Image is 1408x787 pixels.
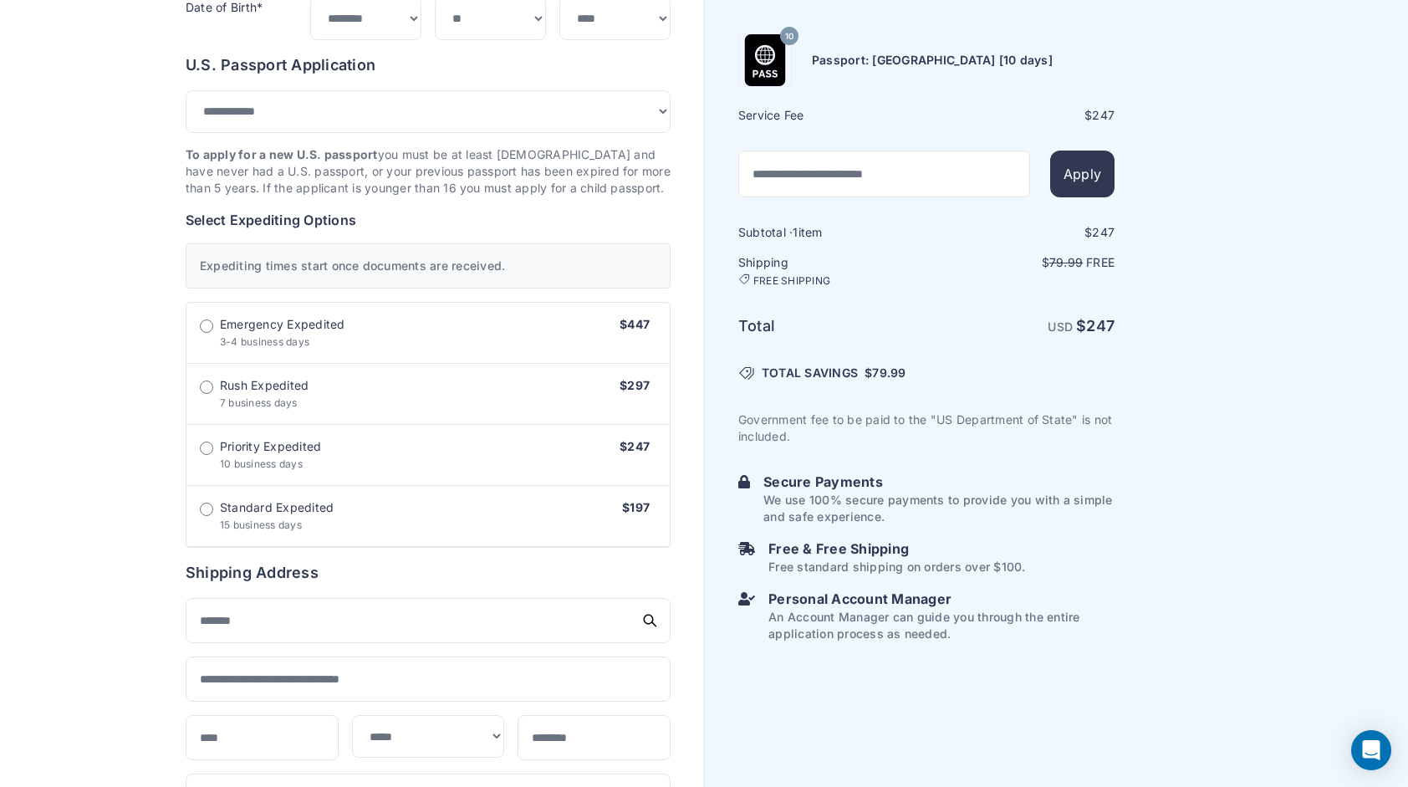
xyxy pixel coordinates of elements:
[1048,319,1073,334] span: USD
[928,224,1115,241] div: $
[1092,225,1115,239] span: 247
[220,519,302,531] span: 15 business days
[186,210,671,230] h6: Select Expediting Options
[620,378,650,392] span: $297
[768,539,1025,559] h6: Free & Free Shipping
[1092,108,1115,122] span: 247
[753,274,830,288] span: FREE SHIPPING
[1049,255,1083,269] span: 79.99
[1050,151,1115,197] button: Apply
[186,147,378,161] strong: To apply for a new U.S. passport
[220,396,298,409] span: 7 business days
[865,365,906,381] span: $
[739,34,791,86] img: Product Name
[1076,317,1115,335] strong: $
[186,146,671,197] p: you must be at least [DEMOGRAPHIC_DATA] and have never had a U.S. passport, or your previous pass...
[1086,317,1115,335] span: 247
[768,609,1115,642] p: An Account Manager can guide you through the entire application process as needed.
[762,365,858,381] span: TOTAL SAVINGS
[622,500,650,514] span: $197
[768,559,1025,575] p: Free standard shipping on orders over $100.
[220,499,334,516] span: Standard Expedited
[738,254,925,288] h6: Shipping
[220,377,309,394] span: Rush Expedited
[220,335,309,348] span: 3-4 business days
[738,314,925,338] h6: Total
[763,492,1115,525] p: We use 100% secure payments to provide you with a simple and safe experience.
[1351,730,1391,770] div: Open Intercom Messenger
[768,589,1115,609] h6: Personal Account Manager
[620,439,650,453] span: $247
[738,411,1115,445] p: Government fee to be paid to the "US Department of State" is not included.
[812,52,1053,69] h6: Passport: [GEOGRAPHIC_DATA] [10 days]
[738,224,925,241] h6: Subtotal · item
[186,54,671,77] h6: U.S. Passport Application
[186,243,671,289] div: Expediting times start once documents are received.
[220,457,303,470] span: 10 business days
[872,365,906,380] span: 79.99
[220,438,321,455] span: Priority Expedited
[738,107,925,124] h6: Service Fee
[1086,255,1115,269] span: Free
[928,107,1115,124] div: $
[763,472,1115,492] h6: Secure Payments
[186,561,671,585] h6: Shipping Address
[620,317,650,331] span: $447
[793,225,798,239] span: 1
[220,316,345,333] span: Emergency Expedited
[928,254,1115,271] p: $
[785,25,793,47] span: 10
